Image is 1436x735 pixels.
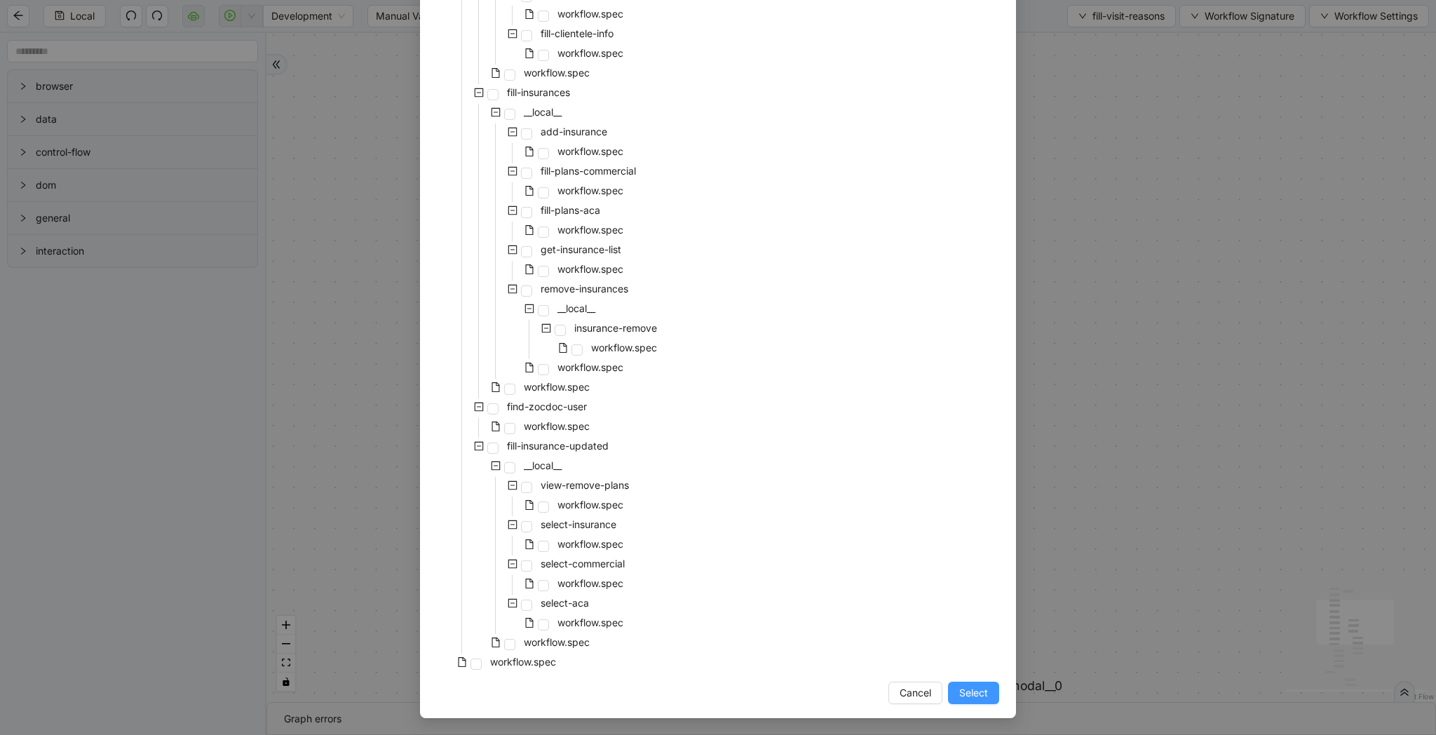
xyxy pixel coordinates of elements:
[538,163,639,180] span: fill-plans-commercial
[541,27,614,39] span: fill-clientele-info
[555,536,626,553] span: workflow.spec
[524,381,590,393] span: workflow.spec
[557,224,623,236] span: workflow.spec
[508,205,517,215] span: minus-square
[557,184,623,196] span: workflow.spec
[557,499,623,511] span: workflow.spec
[508,127,517,137] span: minus-square
[524,459,562,471] span: __local__
[521,418,592,435] span: workflow.spec
[557,8,623,20] span: workflow.spec
[524,48,534,58] span: file
[457,657,467,667] span: file
[538,241,624,258] span: get-insurance-list
[474,402,484,412] span: minus-square
[538,281,631,297] span: remove-insurances
[557,577,623,589] span: workflow.spec
[524,106,562,118] span: __local__
[491,461,501,471] span: minus-square
[557,263,623,275] span: workflow.spec
[521,634,592,651] span: workflow.spec
[557,47,623,59] span: workflow.spec
[555,359,626,376] span: workflow.spec
[524,304,534,313] span: minus-square
[538,202,603,219] span: fill-plans-aca
[888,682,942,704] button: Cancel
[555,300,598,317] span: __local__
[541,479,629,491] span: view-remove-plans
[491,638,501,647] span: file
[491,422,501,431] span: file
[541,126,607,137] span: add-insurance
[557,616,623,628] span: workflow.spec
[524,539,534,549] span: file
[487,654,559,670] span: workflow.spec
[504,438,611,454] span: fill-insurance-updated
[541,283,628,295] span: remove-insurances
[555,261,626,278] span: workflow.spec
[508,29,517,39] span: minus-square
[524,363,534,372] span: file
[557,302,595,314] span: __local__
[491,68,501,78] span: file
[959,685,988,701] span: Select
[541,165,636,177] span: fill-plans-commercial
[524,147,534,156] span: file
[557,145,623,157] span: workflow.spec
[474,441,484,451] span: minus-square
[900,685,931,701] span: Cancel
[524,9,534,19] span: file
[524,618,534,628] span: file
[588,339,660,356] span: workflow.spec
[557,361,623,373] span: workflow.spec
[538,123,610,140] span: add-insurance
[491,107,501,117] span: minus-square
[555,182,626,199] span: workflow.spec
[474,88,484,97] span: minus-square
[538,555,628,572] span: select-commercial
[574,322,657,334] span: insurance-remove
[538,595,592,612] span: select-aca
[541,597,589,609] span: select-aca
[504,84,573,101] span: fill-insurances
[508,166,517,176] span: minus-square
[541,243,621,255] span: get-insurance-list
[538,477,632,494] span: view-remove-plans
[524,579,534,588] span: file
[558,343,568,353] span: file
[541,204,600,216] span: fill-plans-aca
[591,342,657,353] span: workflow.spec
[555,45,626,62] span: workflow.spec
[524,636,590,648] span: workflow.spec
[508,559,517,569] span: minus-square
[508,284,517,294] span: minus-square
[521,65,592,81] span: workflow.spec
[507,440,609,452] span: fill-insurance-updated
[555,6,626,22] span: workflow.spec
[508,598,517,608] span: minus-square
[490,656,556,668] span: workflow.spec
[555,222,626,238] span: workflow.spec
[948,682,999,704] button: Select
[504,398,590,415] span: find-zocdoc-user
[557,538,623,550] span: workflow.spec
[555,614,626,631] span: workflow.spec
[541,558,625,569] span: select-commercial
[507,86,570,98] span: fill-insurances
[571,320,660,337] span: insurance-remove
[521,379,592,396] span: workflow.spec
[508,520,517,530] span: minus-square
[491,382,501,392] span: file
[508,245,517,255] span: minus-square
[521,457,564,474] span: __local__
[524,264,534,274] span: file
[524,420,590,432] span: workflow.spec
[524,225,534,235] span: file
[507,400,587,412] span: find-zocdoc-user
[541,323,551,333] span: minus-square
[524,67,590,79] span: workflow.spec
[541,518,616,530] span: select-insurance
[524,186,534,196] span: file
[521,104,564,121] span: __local__
[538,516,619,533] span: select-insurance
